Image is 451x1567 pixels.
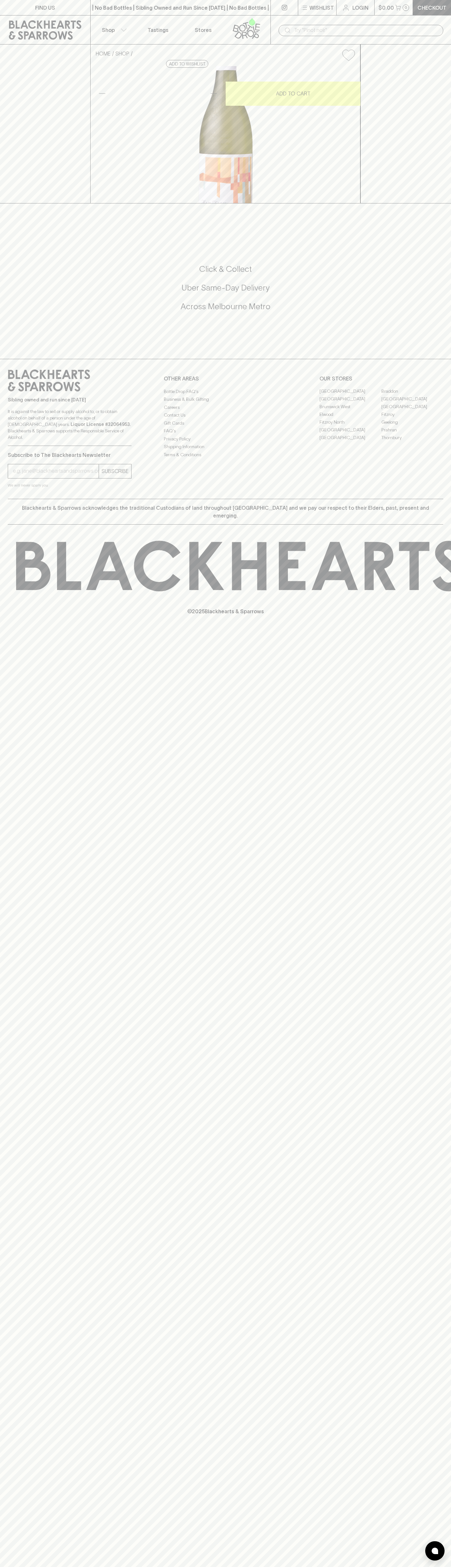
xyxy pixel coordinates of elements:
img: 38790.png [91,66,360,203]
p: ADD TO CART [276,90,310,97]
p: Shop [102,26,115,34]
a: Elwood [319,411,381,419]
a: Fitzroy [381,411,443,419]
p: Login [352,4,368,12]
button: ADD TO CART [226,82,360,106]
button: Add to wishlist [340,47,358,64]
p: Sibling owned and run since [DATE] [8,397,132,403]
a: [GEOGRAPHIC_DATA] [319,388,381,395]
p: OUR STORES [319,375,443,382]
a: [GEOGRAPHIC_DATA] [381,395,443,403]
img: bubble-icon [432,1548,438,1554]
a: FAQ's [164,427,288,435]
a: Business & Bulk Gifting [164,396,288,403]
h5: Across Melbourne Metro [8,301,443,312]
a: Brunswick West [319,403,381,411]
p: OTHER AREAS [164,375,288,382]
a: SHOP [115,51,129,56]
p: SUBSCRIBE [102,467,129,475]
a: Braddon [381,388,443,395]
a: Careers [164,403,288,411]
a: Tastings [135,15,181,44]
p: Blackhearts & Sparrows acknowledges the traditional Custodians of land throughout [GEOGRAPHIC_DAT... [13,504,438,519]
p: Subscribe to The Blackhearts Newsletter [8,451,132,459]
a: [GEOGRAPHIC_DATA] [319,434,381,442]
input: e.g. jane@blackheartsandsparrows.com.au [13,466,99,476]
p: $0.00 [378,4,394,12]
p: 0 [405,6,407,9]
p: FIND US [35,4,55,12]
h5: Click & Collect [8,264,443,274]
a: HOME [96,51,111,56]
a: Geelong [381,419,443,426]
p: It is against the law to sell or supply alcohol to, or to obtain alcohol on behalf of a person un... [8,408,132,440]
button: Shop [91,15,136,44]
a: [GEOGRAPHIC_DATA] [319,426,381,434]
a: Terms & Conditions [164,451,288,458]
a: Shipping Information [164,443,288,451]
a: Fitzroy North [319,419,381,426]
a: Bottle Drop FAQ's [164,388,288,395]
a: Thornbury [381,434,443,442]
p: Checkout [417,4,446,12]
button: SUBSCRIBE [99,464,131,478]
a: Stores [181,15,226,44]
a: Prahran [381,426,443,434]
button: Add to wishlist [166,60,208,68]
div: Call to action block [8,238,443,346]
a: Contact Us [164,411,288,419]
a: [GEOGRAPHIC_DATA] [381,403,443,411]
p: Stores [195,26,211,34]
p: Wishlist [309,4,334,12]
h5: Uber Same-Day Delivery [8,282,443,293]
strong: Liquor License #32064953 [71,422,130,427]
p: Tastings [148,26,168,34]
a: Gift Cards [164,419,288,427]
a: [GEOGRAPHIC_DATA] [319,395,381,403]
input: Try "Pinot noir" [294,25,438,35]
a: Privacy Policy [164,435,288,443]
p: We will never spam you [8,482,132,488]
